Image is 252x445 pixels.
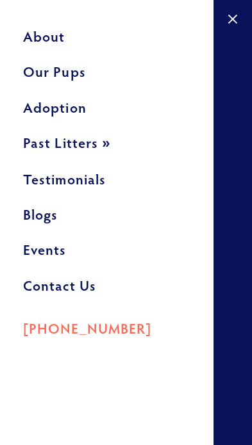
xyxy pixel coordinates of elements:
[23,58,190,93] a: Our Pups
[23,307,190,344] a: [PHONE_NUMBER]
[23,201,190,236] a: Blogs
[23,94,190,129] a: Adoption
[23,133,98,152] span: Past Litters
[23,166,190,201] a: Testimonials
[23,129,190,165] button: Past Litters
[23,23,190,58] a: About
[23,236,190,271] a: Events
[23,272,190,307] a: Contact Us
